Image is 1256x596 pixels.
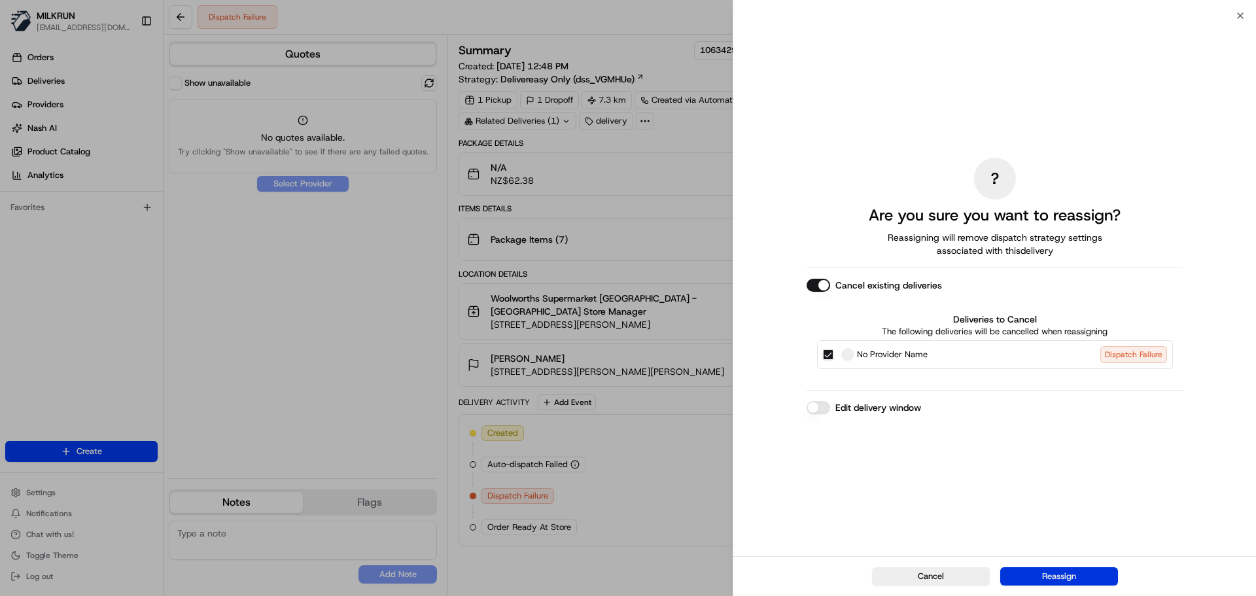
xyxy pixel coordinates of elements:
[974,158,1016,200] div: ?
[1000,567,1118,586] button: Reassign
[817,326,1173,338] p: The following deliveries will be cancelled when reassigning
[872,567,990,586] button: Cancel
[869,231,1121,257] span: Reassigning will remove dispatch strategy settings associated with this delivery
[817,313,1173,326] label: Deliveries to Cancel
[835,401,921,414] label: Edit delivery window
[869,205,1121,226] h2: Are you sure you want to reassign?
[835,279,942,292] label: Cancel existing deliveries
[857,348,928,361] span: No Provider Name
